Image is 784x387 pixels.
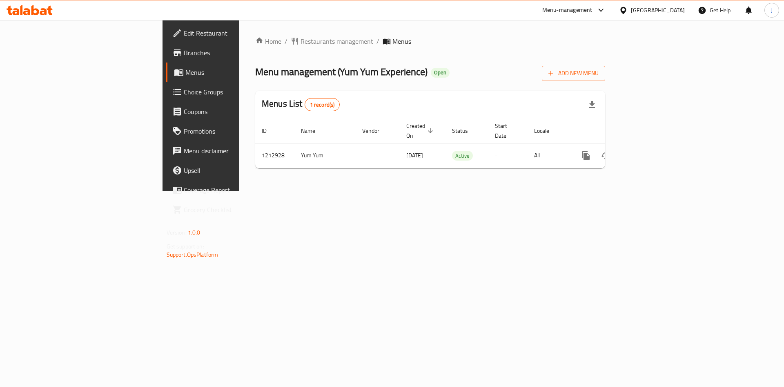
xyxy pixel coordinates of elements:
[548,68,599,78] span: Add New Menu
[771,6,773,15] span: J
[542,66,605,81] button: Add New Menu
[570,119,661,143] th: Actions
[452,126,479,136] span: Status
[582,95,602,114] div: Export file
[166,200,294,219] a: Grocery Checklist
[167,227,187,238] span: Version:
[184,87,287,97] span: Choice Groups
[576,146,596,166] button: more
[431,69,450,76] span: Open
[305,101,340,109] span: 1 record(s)
[184,48,287,58] span: Branches
[184,166,287,175] span: Upsell
[166,121,294,141] a: Promotions
[431,68,450,78] div: Open
[294,143,356,168] td: Yum Yum
[166,141,294,161] a: Menu disclaimer
[167,241,204,252] span: Get support on:
[301,126,326,136] span: Name
[406,150,423,161] span: [DATE]
[596,146,615,166] button: Change Status
[631,6,685,15] div: [GEOGRAPHIC_DATA]
[166,82,294,102] a: Choice Groups
[305,98,340,111] div: Total records count
[166,102,294,121] a: Coupons
[452,151,473,161] span: Active
[184,126,287,136] span: Promotions
[488,143,528,168] td: -
[166,63,294,82] a: Menus
[184,146,287,156] span: Menu disclaimer
[184,28,287,38] span: Edit Restaurant
[495,121,518,141] span: Start Date
[166,23,294,43] a: Edit Restaurant
[255,63,428,81] span: Menu management ( Yum Yum Experience )
[184,107,287,116] span: Coupons
[255,36,605,46] nav: breadcrumb
[542,5,592,15] div: Menu-management
[406,121,436,141] span: Created On
[262,98,340,111] h2: Menus List
[166,180,294,200] a: Coverage Report
[291,36,373,46] a: Restaurants management
[255,119,661,168] table: enhanced table
[185,67,287,77] span: Menus
[301,36,373,46] span: Restaurants management
[262,126,277,136] span: ID
[528,143,570,168] td: All
[166,161,294,180] a: Upsell
[376,36,379,46] li: /
[392,36,411,46] span: Menus
[166,43,294,63] a: Branches
[188,227,200,238] span: 1.0.0
[184,185,287,195] span: Coverage Report
[534,126,560,136] span: Locale
[362,126,390,136] span: Vendor
[167,249,218,260] a: Support.OpsPlatform
[184,205,287,215] span: Grocery Checklist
